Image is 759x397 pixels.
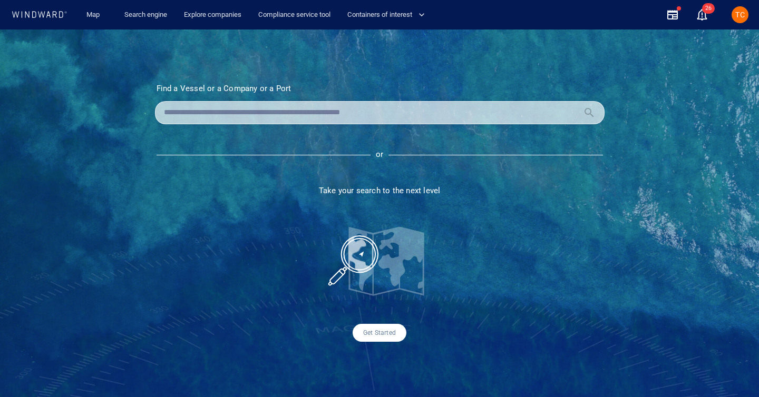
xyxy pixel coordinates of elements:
[157,84,603,93] h3: Find a Vessel or a Company or a Port
[694,6,711,23] a: 26
[155,186,605,195] h4: Take your search to the next level
[254,6,335,24] a: Compliance service tool
[376,151,383,160] span: or
[702,3,715,14] span: 26
[120,6,171,24] a: Search engine
[696,8,708,21] div: Notification center
[696,8,708,21] button: 26
[714,350,751,389] iframe: Chat
[343,6,434,24] button: Containers of interest
[729,4,751,25] button: TC
[180,6,246,24] a: Explore companies
[735,11,745,19] span: TC
[82,6,108,24] a: Map
[353,324,406,342] a: Get Started
[78,6,112,24] button: Map
[347,9,425,21] span: Containers of interest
